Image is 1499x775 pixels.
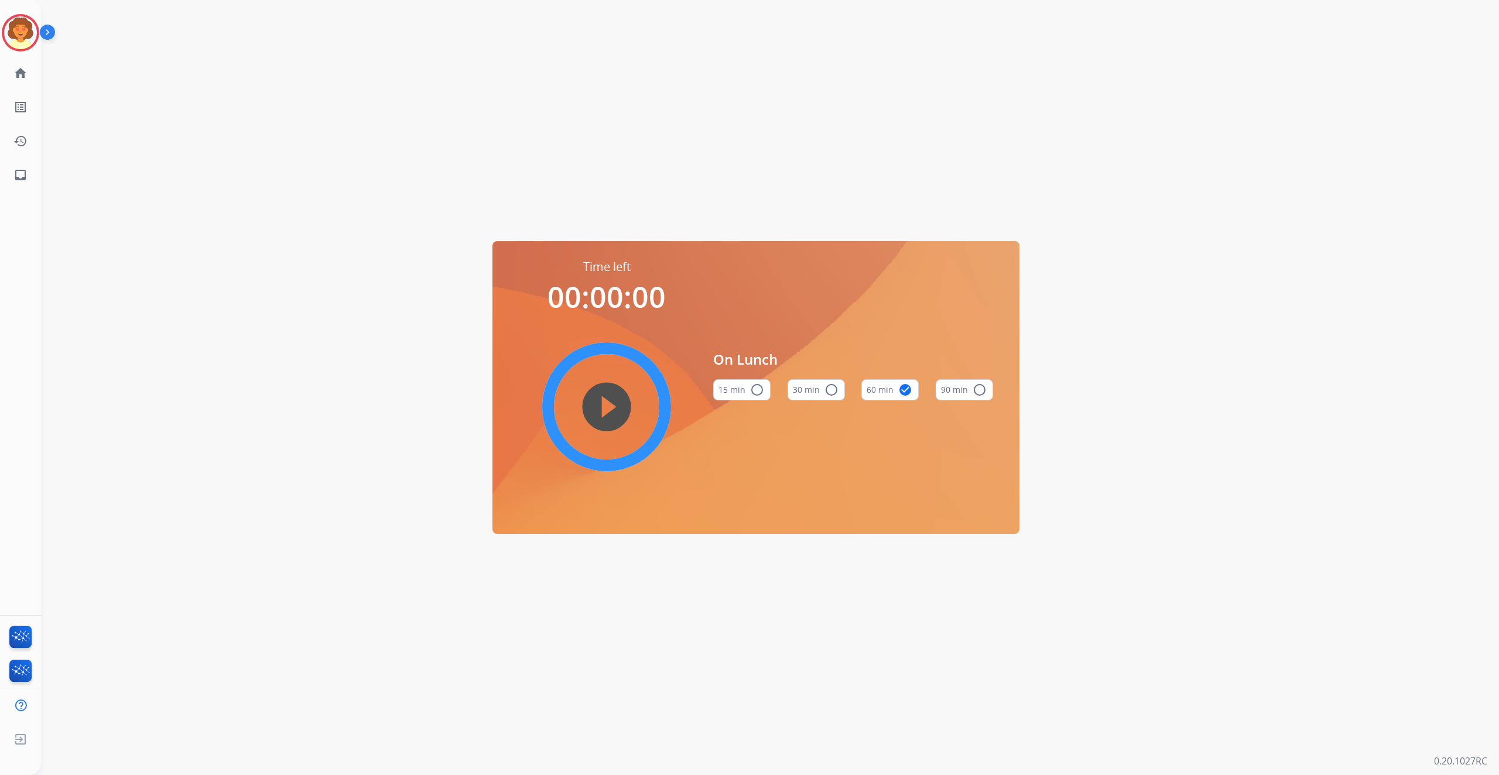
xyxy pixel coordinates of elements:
span: 00:00:00 [547,277,666,317]
button: 30 min [788,379,845,400]
mat-icon: home [13,66,28,80]
mat-icon: check_circle [898,383,912,397]
span: Time left [583,259,631,275]
img: avatar [4,16,37,49]
mat-icon: list_alt [13,100,28,114]
span: On Lunch [713,349,993,370]
mat-icon: radio_button_unchecked [973,383,987,397]
mat-icon: radio_button_unchecked [824,383,839,397]
button: 60 min [861,379,919,400]
mat-icon: radio_button_unchecked [750,383,764,397]
button: 15 min [713,379,771,400]
p: 0.20.1027RC [1434,754,1487,768]
button: 90 min [936,379,993,400]
mat-icon: inbox [13,168,28,182]
mat-icon: play_circle_filled [600,400,614,414]
mat-icon: history [13,134,28,148]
